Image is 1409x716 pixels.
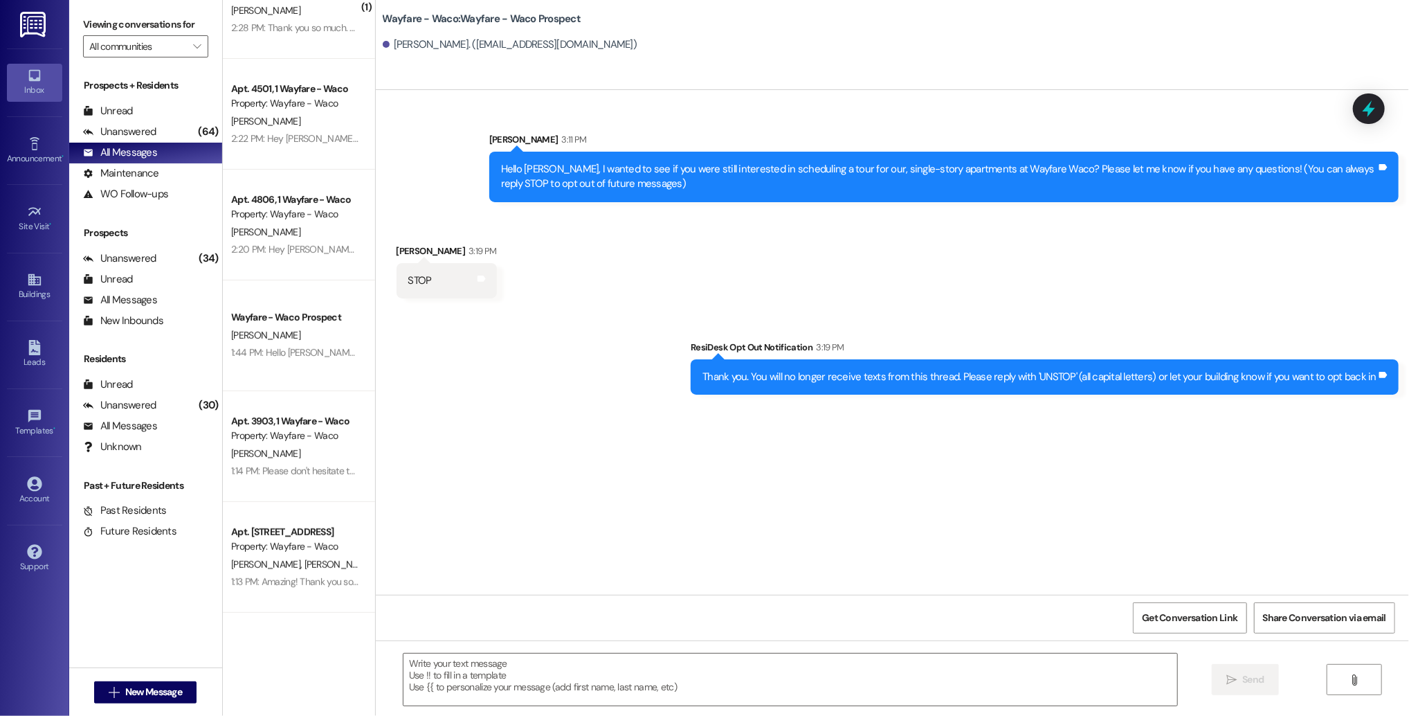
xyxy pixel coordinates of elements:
[231,115,300,127] span: [PERSON_NAME]
[465,244,496,258] div: 3:19 PM
[7,472,62,510] a: Account
[196,248,222,269] div: (34)
[83,524,176,539] div: Future Residents
[231,329,300,341] span: [PERSON_NAME]
[7,200,62,238] a: Site Visit •
[83,440,142,454] div: Unknown
[231,539,359,554] div: Property: Wayfare - Waco
[83,503,167,518] div: Past Residents
[408,274,432,288] div: STOP
[1349,674,1359,686] i: 
[1242,672,1264,687] span: Send
[231,132,1077,145] div: 2:22 PM: Hey [PERSON_NAME]! Hope all is well with you, my friend! I wanted to check in and see ho...
[702,370,1376,384] div: Thank you. You will no longer receive texts from this thread. Please reply with 'UNSTOP' (all cap...
[383,12,581,26] b: Wayfare - Waco: Wayfare - Waco Prospect
[69,226,222,240] div: Prospects
[50,220,52,229] span: •
[1142,611,1237,625] span: Get Conversation Link
[7,268,62,305] a: Buildings
[83,104,133,118] div: Unread
[94,681,197,704] button: New Message
[89,35,186,57] input: All communities
[501,162,1376,192] div: Hello [PERSON_NAME], I wanted to see if you were still interested in scheduling a tour for our, s...
[231,193,359,207] div: Apt. 4806, 1 Wayfare - Waco
[1263,611,1386,625] span: Share Conversation via email
[1212,664,1279,695] button: Send
[231,414,359,429] div: Apt. 3903, 1 Wayfare - Waco
[83,187,168,202] div: WO Follow-ups
[231,82,359,96] div: Apt. 4501, 1 Wayfare - Waco
[691,340,1399,359] div: ResiDesk Opt Out Notification
[83,14,208,35] label: Viewing conversations for
[83,398,156,413] div: Unanswered
[83,377,133,392] div: Unread
[397,244,497,263] div: [PERSON_NAME]
[231,447,300,460] span: [PERSON_NAME]
[383,37,637,52] div: [PERSON_NAME]. ([EMAIL_ADDRESS][DOMAIN_NAME])
[231,558,304,571] span: [PERSON_NAME]
[125,685,182,699] span: New Message
[231,310,359,325] div: Wayfare - Waco Prospect
[62,152,64,161] span: •
[83,251,156,266] div: Unanswered
[7,540,62,578] a: Support
[231,575,381,588] div: 1:13 PM: Amazing! Thank you so much!
[231,207,359,222] div: Property: Wayfare - Waco
[7,404,62,442] a: Templates •
[231,346,1239,359] div: 1:44 PM: Hello [PERSON_NAME], I wanted to see if you were still interested in scheduling a tour f...
[83,272,133,287] div: Unread
[812,340,844,355] div: 3:19 PM
[83,314,163,328] div: New Inbounds
[1254,602,1395,634] button: Share Conversation via email
[20,12,48,37] img: ResiDesk Logo
[83,166,159,181] div: Maintenance
[231,465,513,477] div: 1:14 PM: Please don't hesitate to reach out if there is anything you need!
[83,293,157,307] div: All Messages
[231,226,300,238] span: [PERSON_NAME]
[193,41,201,52] i: 
[489,132,1399,152] div: [PERSON_NAME]
[196,395,222,416] div: (30)
[83,125,156,139] div: Unanswered
[231,525,359,539] div: Apt. [STREET_ADDRESS]
[7,64,62,101] a: Inbox
[231,429,359,443] div: Property: Wayfare - Waco
[231,21,710,34] div: 2:28 PM: Thank you so much. everything is wonderful here and no complaints. Thanks so much for as...
[7,336,62,373] a: Leads
[304,558,373,571] span: [PERSON_NAME]
[83,145,157,160] div: All Messages
[195,121,222,143] div: (64)
[1133,602,1246,634] button: Get Conversation Link
[69,352,222,366] div: Residents
[69,478,222,493] div: Past + Future Residents
[1226,674,1237,686] i: 
[53,424,55,433] span: •
[231,4,300,17] span: [PERSON_NAME]
[558,132,586,147] div: 3:11 PM
[231,96,359,111] div: Property: Wayfare - Waco
[109,687,119,698] i: 
[83,419,157,433] div: All Messages
[69,78,222,93] div: Prospects + Residents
